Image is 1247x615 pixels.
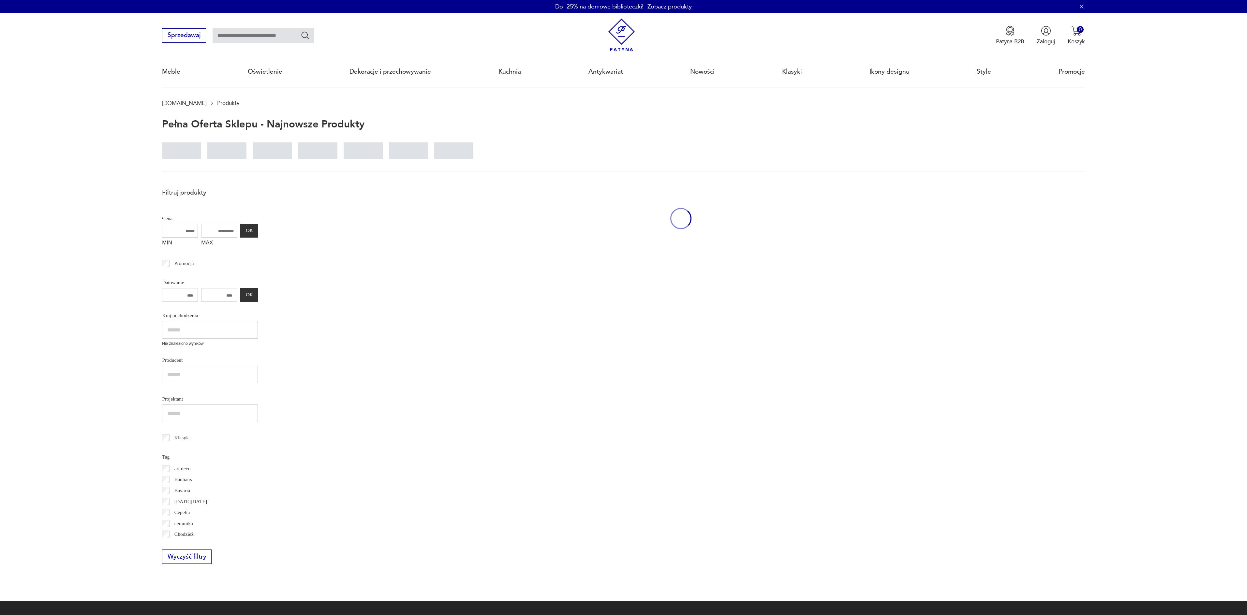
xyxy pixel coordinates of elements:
p: Nie znaleziono wyników [162,341,258,347]
button: Wyczyść filtry [162,549,212,564]
a: Antykwariat [588,57,623,87]
a: Klasyki [782,57,802,87]
p: art deco [174,464,191,473]
button: Patyna B2B [996,26,1024,45]
p: Producent [162,356,258,364]
a: Zobacz produkty [647,3,692,11]
a: Sprzedawaj [162,33,206,38]
p: Koszyk [1068,38,1085,45]
button: Szukaj [301,31,310,40]
label: MAX [201,238,237,250]
button: 0Koszyk [1068,26,1085,45]
label: MIN [162,238,198,250]
a: Style [977,57,991,87]
a: [DOMAIN_NAME] [162,100,206,106]
img: Patyna - sklep z meblami i dekoracjami vintage [605,19,638,51]
button: OK [240,288,258,302]
p: Produkty [217,100,239,106]
p: Tag [162,453,258,461]
button: OK [240,224,258,238]
p: Datowanie [162,278,258,287]
p: Zaloguj [1037,38,1055,45]
p: [DATE][DATE] [174,497,207,506]
a: Nowości [690,57,715,87]
a: Ikona medaluPatyna B2B [996,26,1024,45]
img: Ikona medalu [1005,26,1015,36]
p: Cepelia [174,508,190,517]
div: oval-loading [670,184,691,253]
div: 0 [1077,26,1084,33]
p: Chodzież [174,530,194,538]
p: Bauhaus [174,475,192,484]
p: Klasyk [174,433,189,442]
a: Kuchnia [498,57,521,87]
p: Patyna B2B [996,38,1024,45]
a: Ikony designu [869,57,910,87]
p: ceramika [174,519,193,528]
p: Bavaria [174,486,190,495]
a: Meble [162,57,180,87]
a: Promocje [1059,57,1085,87]
p: Do -25% na domowe biblioteczki! [555,3,644,11]
button: Sprzedawaj [162,28,206,43]
img: Ikona koszyka [1071,26,1081,36]
p: Projektant [162,395,258,403]
p: Filtruj produkty [162,188,258,197]
button: Zaloguj [1037,26,1055,45]
a: Oświetlenie [248,57,282,87]
p: Promocja [174,259,194,268]
img: Ikonka użytkownika [1041,26,1051,36]
p: Kraj pochodzenia [162,311,258,320]
p: Ćmielów [174,541,193,549]
a: Dekoracje i przechowywanie [349,57,431,87]
h1: Pełna oferta sklepu - najnowsze produkty [162,119,364,130]
p: Cena [162,214,258,223]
